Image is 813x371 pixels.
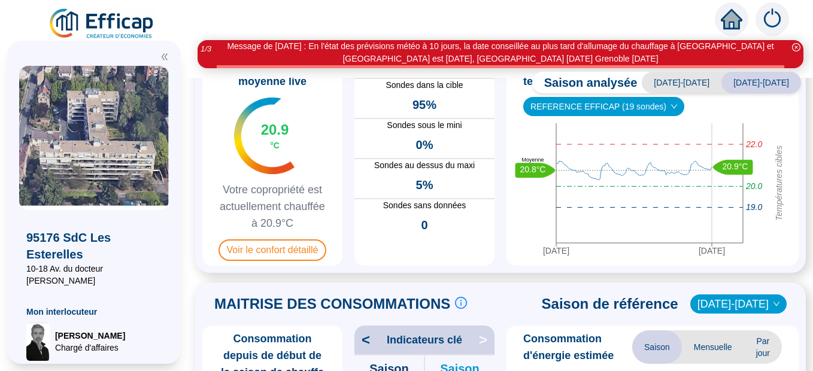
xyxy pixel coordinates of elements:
[55,330,125,342] span: [PERSON_NAME]
[261,120,289,139] span: 20.9
[354,199,495,212] span: Sondes sans données
[521,157,544,163] text: Moyenne
[354,159,495,172] span: Sondes au dessus du maxi
[55,342,125,354] span: Chargé d'affaires
[214,294,450,314] span: MAITRISE DES CONSOMMATIONS
[416,177,433,193] span: 5%
[530,98,677,115] span: REFERENCE EFFICAP (19 sondes)
[773,300,780,308] span: down
[48,7,156,41] img: efficap energie logo
[520,165,546,174] text: 20.8°C
[354,79,495,92] span: Sondes dans la cible
[234,98,295,174] img: indicateur températures
[699,246,725,256] tspan: [DATE]
[354,330,370,349] span: <
[774,145,784,221] tspan: Températures cibles
[542,294,678,314] span: Saison de référence
[201,44,211,53] i: 1 / 3
[455,297,467,309] span: info-circle
[523,330,632,364] span: Consommation d'énergie estimée
[745,139,762,149] tspan: 22.0
[721,72,801,93] span: [DATE]-[DATE]
[160,53,169,61] span: double-left
[745,181,762,191] tspan: 20.0
[207,181,338,232] span: Votre copropriété est actuellement chauffée à 20.9°C
[792,43,800,51] span: close-circle
[416,136,433,153] span: 0%
[723,162,748,171] text: 20.9°C
[543,246,569,256] tspan: [DATE]
[479,330,495,349] span: >
[26,323,50,361] img: Chargé d'affaires
[697,295,779,313] span: 2024-2025
[387,332,462,348] span: Indicateurs clé
[26,306,162,318] span: Mon interlocuteur
[219,239,327,261] span: Voir le confort détaillé
[217,40,784,65] div: Message de [DATE] : En l'état des prévisions météo à 10 jours, la date conseillée au plus tard d'...
[26,263,162,287] span: 10-18 Av. du docteur [PERSON_NAME]
[354,119,495,132] span: Sondes sous le mini
[744,330,782,364] span: Par jour
[642,72,721,93] span: [DATE]-[DATE]
[26,229,162,263] span: 95176 SdC Les Esterelles
[532,74,638,91] span: Saison analysée
[412,96,436,113] span: 95%
[682,330,744,364] span: Mensuelle
[270,139,280,151] span: °C
[632,330,682,364] span: Saison
[421,217,427,233] span: 0
[671,103,678,110] span: down
[746,203,762,212] tspan: 19.0
[721,8,742,30] span: home
[756,2,789,36] img: alerts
